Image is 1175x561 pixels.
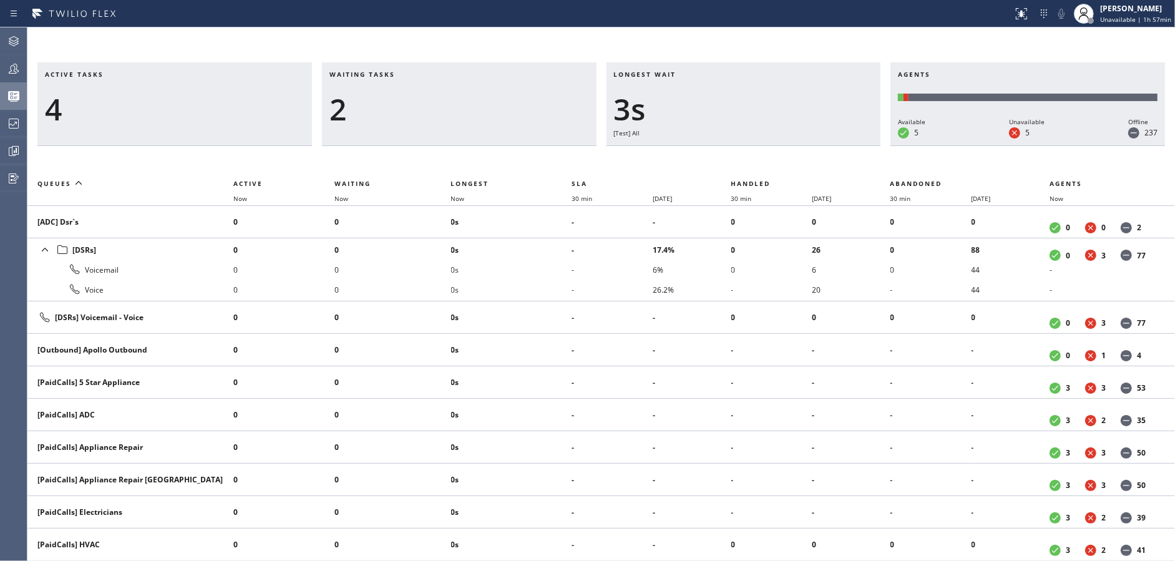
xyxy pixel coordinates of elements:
[1009,116,1045,127] div: Unavailable
[890,405,972,425] li: -
[731,280,812,300] li: -
[1137,545,1146,555] dd: 41
[1121,222,1132,233] dt: Offline
[1100,15,1171,24] span: Unavailable | 1h 57min
[37,507,223,517] div: [PaidCalls] Electricians
[812,502,890,522] li: -
[233,240,334,260] li: 0
[653,502,731,522] li: -
[233,308,334,328] li: 0
[1050,447,1061,459] dt: Available
[1050,512,1061,524] dt: Available
[451,194,465,203] span: Now
[972,194,991,203] span: [DATE]
[1137,480,1146,490] dd: 50
[233,179,263,188] span: Active
[1101,222,1106,233] dd: 0
[1121,350,1132,361] dt: Offline
[1066,383,1070,393] dd: 3
[572,240,653,260] li: -
[731,373,812,393] li: -
[1050,260,1160,280] li: -
[1137,415,1146,426] dd: 35
[334,280,451,300] li: 0
[1050,179,1082,188] span: Agents
[1121,512,1132,524] dt: Offline
[451,280,572,300] li: 0s
[1066,545,1070,555] dd: 3
[334,260,451,280] li: 0
[890,470,972,490] li: -
[1101,512,1106,523] dd: 2
[731,437,812,457] li: -
[37,474,223,485] div: [PaidCalls] Appliance Repair [GEOGRAPHIC_DATA]
[1101,318,1106,328] dd: 3
[233,280,334,300] li: 0
[812,240,890,260] li: 26
[334,340,451,360] li: 0
[1066,415,1070,426] dd: 3
[233,194,247,203] span: Now
[451,340,572,360] li: 0s
[1137,250,1146,261] dd: 77
[890,373,972,393] li: -
[653,308,731,328] li: -
[890,260,972,280] li: 0
[329,91,589,127] div: 2
[572,373,653,393] li: -
[45,70,104,79] span: Active tasks
[1121,447,1132,459] dt: Offline
[812,340,890,360] li: -
[972,260,1050,280] li: 44
[1085,250,1096,261] dt: Unavailable
[451,373,572,393] li: 0s
[1025,127,1030,138] dd: 5
[1085,545,1096,556] dt: Unavailable
[1050,194,1063,203] span: Now
[1085,447,1096,459] dt: Unavailable
[572,437,653,457] li: -
[334,373,451,393] li: 0
[1121,415,1132,426] dt: Offline
[1137,318,1146,328] dd: 77
[890,535,972,555] li: 0
[1101,545,1106,555] dd: 2
[812,194,831,203] span: [DATE]
[451,470,572,490] li: 0s
[898,94,903,101] div: Available: 5
[334,240,451,260] li: 0
[37,262,223,277] div: Voicemail
[972,212,1050,232] li: 0
[1050,545,1061,556] dt: Available
[1085,512,1096,524] dt: Unavailable
[1085,350,1096,361] dt: Unavailable
[1137,512,1146,523] dd: 39
[972,470,1050,490] li: -
[572,308,653,328] li: -
[451,308,572,328] li: 0s
[572,280,653,300] li: -
[233,502,334,522] li: 0
[451,405,572,425] li: 0s
[1085,318,1096,329] dt: Unavailable
[334,470,451,490] li: 0
[653,535,731,555] li: -
[1128,116,1158,127] div: Offline
[890,502,972,522] li: -
[1121,545,1132,556] dt: Offline
[1066,318,1070,328] dd: 0
[451,260,572,280] li: 0s
[890,437,972,457] li: -
[572,260,653,280] li: -
[1101,447,1106,458] dd: 3
[1101,415,1106,426] dd: 2
[233,437,334,457] li: 0
[233,405,334,425] li: 0
[334,179,371,188] span: Waiting
[37,179,71,188] span: Queues
[572,405,653,425] li: -
[1085,480,1096,491] dt: Unavailable
[614,91,874,127] div: 3s
[1121,250,1132,261] dt: Offline
[1137,222,1141,233] dd: 2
